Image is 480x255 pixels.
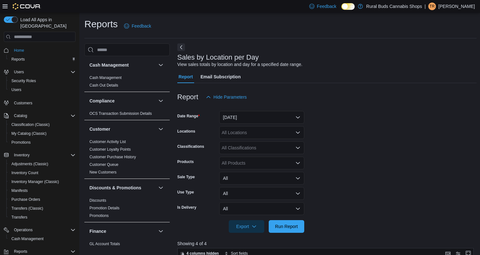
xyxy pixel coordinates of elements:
p: Rural Buds Cannabis Shops [366,3,422,10]
button: Adjustments (Classic) [6,160,78,168]
span: Home [14,48,24,53]
h3: Cash Management [89,62,129,68]
a: Manifests [9,187,30,194]
span: Customer Purchase History [89,154,136,160]
label: Classifications [177,144,204,149]
a: Adjustments (Classic) [9,160,51,168]
button: My Catalog (Classic) [6,129,78,138]
a: Customers [11,99,35,107]
button: Cash Management [157,61,165,69]
a: Customer Queue [89,162,118,167]
span: New Customers [89,170,116,175]
button: Transfers (Classic) [6,204,78,213]
a: Home [11,47,27,54]
label: Is Delivery [177,205,196,210]
button: Home [1,46,78,55]
button: Inventory [11,151,32,159]
input: Dark Mode [341,3,355,10]
a: Promotions [89,213,109,218]
span: My Catalog (Classic) [9,130,76,137]
a: My Catalog (Classic) [9,130,49,137]
button: Users [11,68,26,76]
h3: Compliance [89,98,115,104]
a: Reports [9,56,27,63]
span: Feedback [132,23,151,29]
button: Customer [89,126,156,132]
span: Promotions [89,213,109,218]
span: Customer Queue [89,162,118,167]
button: Customers [1,98,78,107]
button: Cash Management [6,234,78,243]
button: Open list of options [295,160,300,166]
button: Users [6,85,78,94]
span: Users [11,87,21,92]
a: Cash Management [89,75,122,80]
span: Transfers (Classic) [11,206,43,211]
span: Operations [14,227,33,232]
button: Cash Management [89,62,156,68]
span: Security Roles [9,77,76,85]
span: Inventory Count [11,170,38,175]
span: Operations [11,226,76,234]
div: Discounts & Promotions [84,197,170,222]
span: Classification (Classic) [9,121,76,128]
span: Report [179,70,193,83]
a: GL Account Totals [89,242,120,246]
button: Manifests [6,186,78,195]
span: Load All Apps in [GEOGRAPHIC_DATA] [18,16,76,29]
span: Customers [11,99,76,107]
label: Sale Type [177,174,195,180]
button: Next [177,43,185,51]
span: Users [11,68,76,76]
span: Email Subscription [201,70,241,83]
p: | [424,3,426,10]
button: Purchase Orders [6,195,78,204]
button: Operations [1,226,78,234]
button: All [219,187,304,200]
span: Users [9,86,76,94]
h1: Reports [84,18,118,30]
button: Catalog [1,111,78,120]
h3: Finance [89,228,106,234]
span: Customer Activity List [89,139,126,144]
span: Transfers (Classic) [9,205,76,212]
button: Compliance [157,97,165,105]
span: Inventory [11,151,76,159]
a: Feedback [122,20,154,32]
button: Customer [157,125,165,133]
span: Feedback [317,3,336,10]
div: Compliance [84,110,170,120]
button: Hide Parameters [203,91,249,103]
span: Cash Management [11,236,43,241]
button: Compliance [89,98,156,104]
button: Finance [157,227,165,235]
span: Reports [11,57,25,62]
button: Promotions [6,138,78,147]
span: Adjustments (Classic) [11,161,48,167]
h3: Customer [89,126,110,132]
a: Transfers [9,213,30,221]
span: Promotions [9,139,76,146]
button: Inventory [1,151,78,160]
span: Catalog [11,112,76,120]
span: OCS Transaction Submission Details [89,111,152,116]
a: Discounts [89,198,106,203]
a: Classification (Classic) [9,121,52,128]
h3: Report [177,93,198,101]
button: Security Roles [6,76,78,85]
span: Promotions [11,140,31,145]
div: Customer [84,138,170,179]
button: Export [229,220,264,233]
span: Manifests [9,187,76,194]
label: Use Type [177,190,194,195]
span: Inventory Count [9,169,76,177]
span: Hide Parameters [214,94,247,100]
span: Classification (Classic) [11,122,50,127]
h3: Discounts & Promotions [89,185,141,191]
span: Transfers [11,215,27,220]
span: Run Report [275,223,298,230]
a: Cash Out Details [89,83,118,88]
span: Users [14,69,24,75]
